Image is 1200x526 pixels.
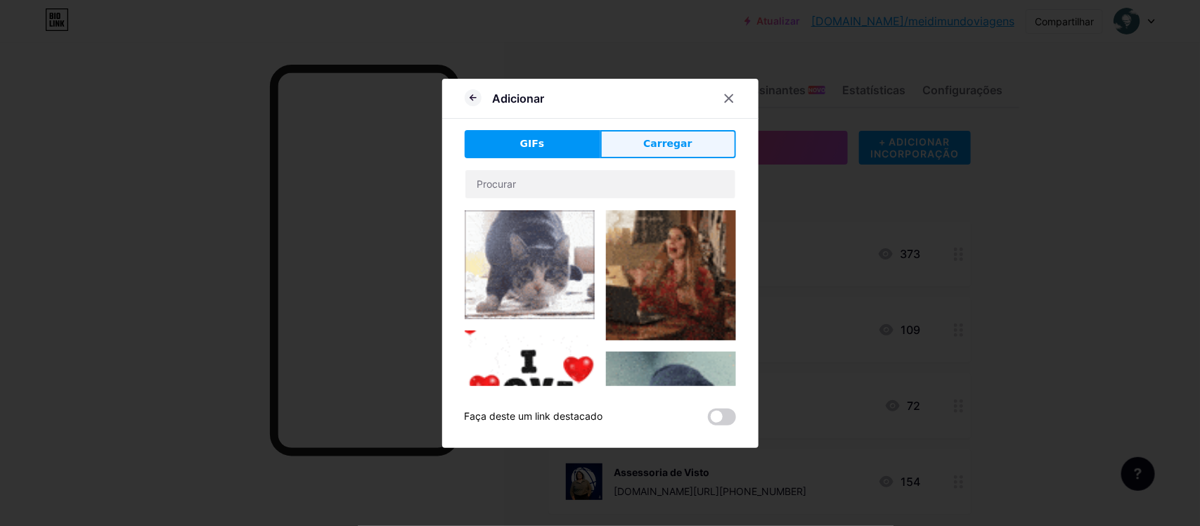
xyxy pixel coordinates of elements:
font: Faça deste um link destacado [465,410,603,422]
img: Gihpy [465,210,595,319]
font: GIFs [520,138,545,149]
img: Gihpy [606,352,736,514]
input: Procurar [465,170,735,198]
font: Carregar [643,138,692,149]
button: Carregar [600,130,736,158]
img: Gihpy [606,210,736,340]
img: Gihpy [465,331,595,461]
button: GIFs [465,130,600,158]
font: Adicionar [493,91,545,105]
